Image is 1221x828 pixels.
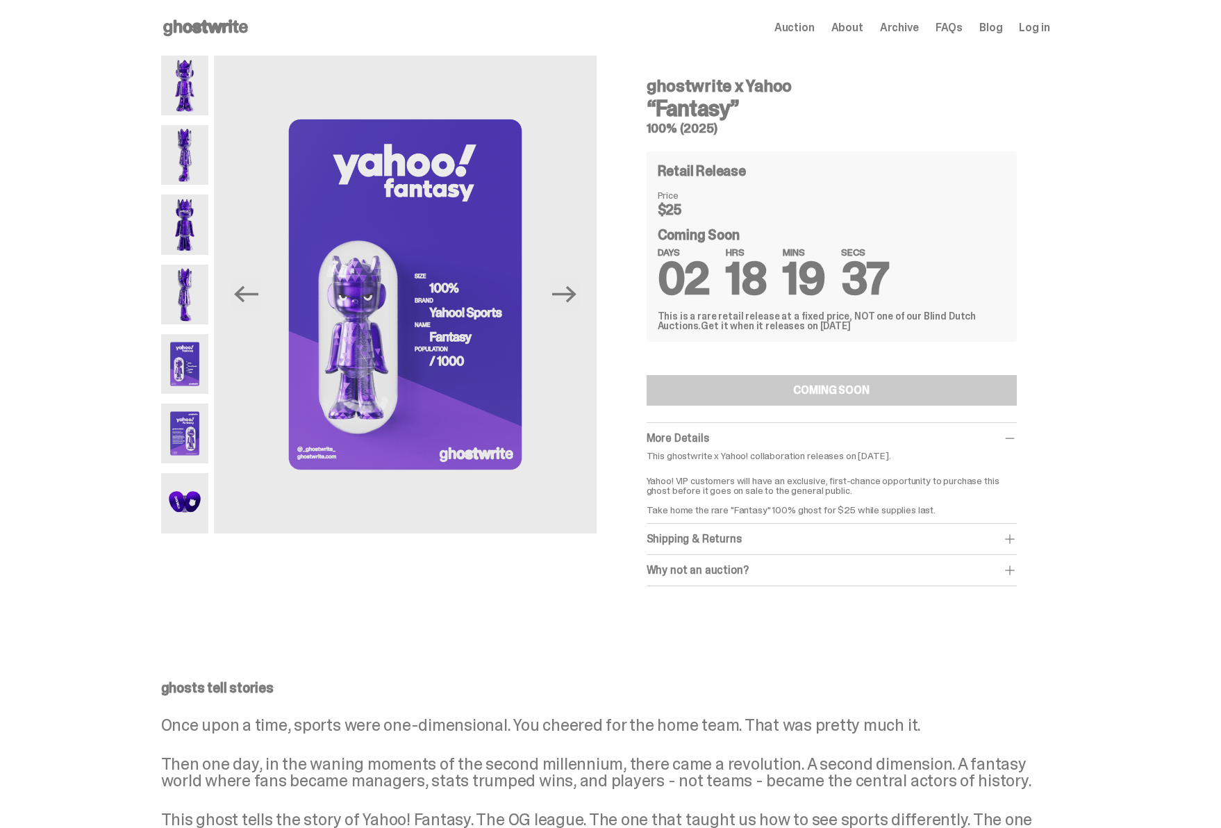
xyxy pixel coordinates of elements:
p: Once upon a time, sports were one-dimensional. You cheered for the home team. That was pretty muc... [161,717,1050,734]
a: Blog [979,22,1002,33]
a: Log in [1019,22,1049,33]
span: More Details [647,431,709,445]
img: Yahoo-HG---3.png [161,194,209,254]
img: Yahoo-HG---1.png [161,56,209,115]
button: Previous [231,279,261,310]
img: Yahoo-HG---5.png [214,56,596,533]
button: COMING SOON [647,375,1017,406]
span: 19 [783,250,824,308]
div: This is a rare retail release at a fixed price, NOT one of our Blind Dutch Auctions. [658,311,1006,331]
div: Why not an auction? [647,563,1017,577]
dt: Price [658,190,727,200]
dd: $25 [658,203,727,217]
h3: “Fantasy” [647,97,1017,119]
div: COMING SOON [793,385,869,396]
button: Next [549,279,580,310]
span: HRS [726,247,766,257]
span: DAYS [658,247,710,257]
h4: ghostwrite x Yahoo [647,78,1017,94]
a: FAQs [936,22,963,33]
p: Then one day, in the waning moments of the second millennium, there came a revolution. A second d... [161,756,1050,789]
h4: Retail Release [658,164,746,178]
img: Yahoo-HG---5.png [161,334,209,394]
span: SECS [841,247,889,257]
a: Archive [880,22,919,33]
span: Get it when it releases on [DATE] [701,320,850,332]
p: ghosts tell stories [161,681,1050,695]
a: Auction [774,22,815,33]
img: Yahoo-HG---7.png [161,473,209,533]
a: About [831,22,863,33]
span: 18 [726,250,766,308]
div: Coming Soon [658,228,1006,295]
h5: 100% (2025) [647,122,1017,135]
div: Shipping & Returns [647,532,1017,546]
img: Yahoo-HG---2.png [161,125,209,185]
span: 37 [841,250,889,308]
p: This ghostwrite x Yahoo! collaboration releases on [DATE]. [647,451,1017,461]
img: Yahoo-HG---6.png [161,404,209,463]
img: Yahoo-HG---4.png [161,265,209,324]
p: Yahoo! VIP customers will have an exclusive, first-chance opportunity to purchase this ghost befo... [647,466,1017,515]
span: 02 [658,250,710,308]
span: MINS [783,247,824,257]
